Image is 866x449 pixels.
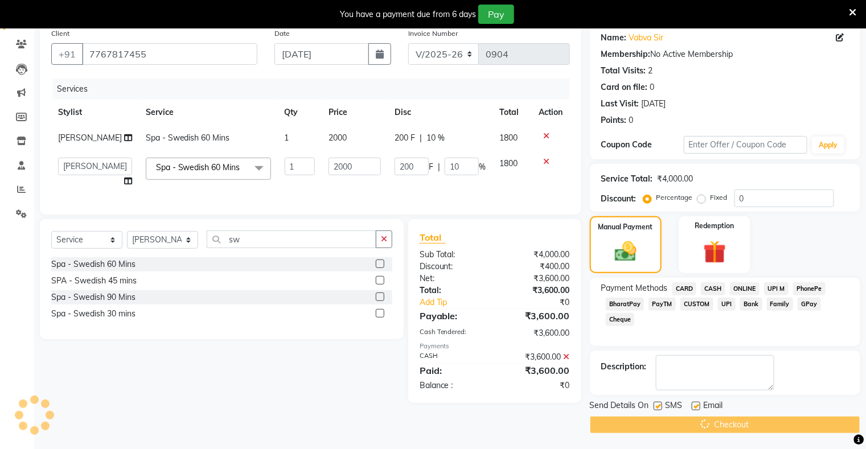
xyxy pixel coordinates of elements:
[649,298,676,311] span: PayTM
[642,98,666,110] div: [DATE]
[767,298,794,311] span: Family
[207,230,376,248] input: Search or Scan
[420,232,446,244] span: Total
[601,98,639,110] div: Last Visit:
[495,327,578,339] div: ₹3,600.00
[793,282,826,295] span: PhonePe
[629,114,634,126] div: 0
[601,193,637,205] div: Discount:
[411,364,495,377] div: Paid:
[711,192,728,203] label: Fixed
[499,158,518,168] span: 1800
[601,48,849,60] div: No Active Membership
[812,137,844,154] button: Apply
[656,192,693,203] label: Percentage
[322,100,388,125] th: Price
[658,173,693,185] div: ₹4,000.00
[51,308,136,320] div: Spa - Swedish 30 mins
[606,313,635,326] span: Cheque
[479,161,486,173] span: %
[240,162,245,172] a: x
[478,5,514,24] button: Pay
[696,238,733,266] img: _gift.svg
[408,28,458,39] label: Invoice Number
[388,100,492,125] th: Disc
[495,351,578,363] div: ₹3,600.00
[495,273,578,285] div: ₹3,600.00
[798,298,821,311] span: GPay
[411,296,508,308] a: Add Tip
[420,341,570,351] div: Payments
[684,136,808,154] input: Enter Offer / Coupon Code
[146,133,230,143] span: Spa - Swedish 60 Mins
[82,43,257,65] input: Search by Name/Mobile/Email/Code
[411,273,495,285] div: Net:
[601,139,684,151] div: Coupon Code
[601,81,648,93] div: Card on file:
[426,132,445,144] span: 10 %
[608,239,643,264] img: _cash.svg
[495,261,578,273] div: ₹400.00
[51,100,139,125] th: Stylist
[495,249,578,261] div: ₹4,000.00
[411,285,495,296] div: Total:
[274,28,290,39] label: Date
[601,65,646,77] div: Total Visits:
[606,298,645,311] span: BharatPay
[411,327,495,339] div: Cash Tendered:
[764,282,789,295] span: UPI M
[411,380,495,392] div: Balance :
[508,296,578,308] div: ₹0
[51,275,137,287] div: SPA - Swedish 45 mins
[495,364,578,377] div: ₹3,600.00
[278,100,322,125] th: Qty
[411,351,495,363] div: CASH
[650,81,655,93] div: 0
[666,399,683,414] span: SMS
[438,161,440,173] span: |
[701,282,725,295] span: CASH
[740,298,762,311] span: Bank
[601,361,647,373] div: Description:
[598,222,653,232] label: Manual Payment
[601,173,653,185] div: Service Total:
[420,132,422,144] span: |
[704,399,723,414] span: Email
[51,258,136,270] div: Spa - Swedish 60 Mins
[429,161,433,173] span: F
[395,132,415,144] span: 200 F
[52,79,578,100] div: Services
[601,48,651,60] div: Membership:
[601,282,668,294] span: Payment Methods
[411,249,495,261] div: Sub Total:
[51,43,83,65] button: +91
[139,100,278,125] th: Service
[51,291,136,303] div: Spa - Swedish 90 Mins
[411,309,495,323] div: Payable:
[492,100,532,125] th: Total
[672,282,697,295] span: CARD
[340,9,476,20] div: You have a payment due from 6 days
[499,133,518,143] span: 1800
[601,114,627,126] div: Points:
[695,221,734,231] label: Redemption
[730,282,760,295] span: ONLINE
[329,133,347,143] span: 2000
[495,285,578,296] div: ₹3,600.00
[495,380,578,392] div: ₹0
[718,298,736,311] span: UPI
[58,133,122,143] span: [PERSON_NAME]
[590,399,649,414] span: Send Details On
[495,309,578,323] div: ₹3,600.00
[156,162,240,172] span: Spa - Swedish 60 Mins
[629,32,664,44] a: Vabva Sir
[51,28,69,39] label: Client
[285,133,289,143] span: 1
[532,100,570,125] th: Action
[601,32,627,44] div: Name:
[411,261,495,273] div: Discount:
[680,298,713,311] span: CUSTOM
[649,65,653,77] div: 2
